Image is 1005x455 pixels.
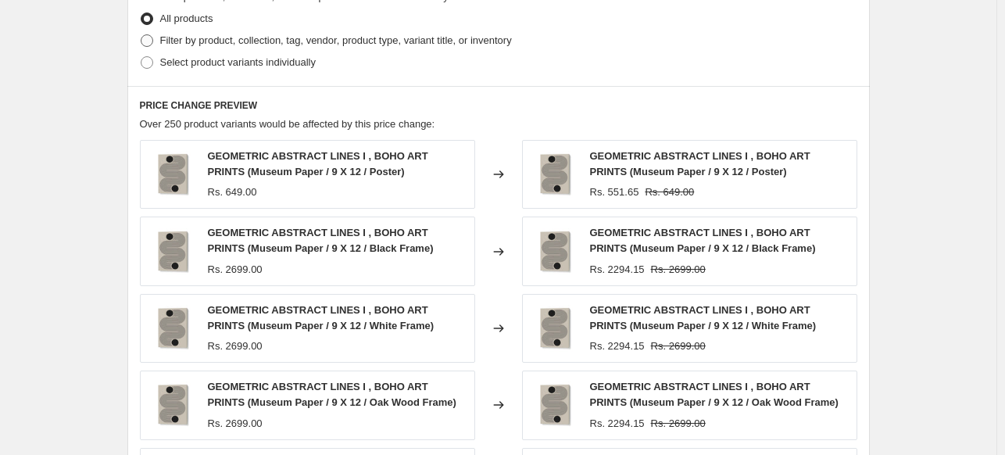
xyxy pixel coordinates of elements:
[208,262,263,278] div: Rs. 2699.00
[160,13,213,24] span: All products
[148,228,195,275] img: gallerywrap-resized_212f066c-7c3d-4415-9b16-553eb73bee29_80x.jpg
[590,227,816,254] span: GEOMETRIC ABSTRACT LINES I , BOHO ART PRINTS (Museum Paper / 9 X 12 / Black Frame)
[531,228,578,275] img: gallerywrap-resized_212f066c-7c3d-4415-9b16-553eb73bee29_80x.jpg
[208,304,435,331] span: GEOMETRIC ABSTRACT LINES I , BOHO ART PRINTS (Museum Paper / 9 X 12 / White Frame)
[148,151,195,198] img: gallerywrap-resized_212f066c-7c3d-4415-9b16-553eb73bee29_80x.jpg
[160,56,316,68] span: Select product variants individually
[160,34,512,46] span: Filter by product, collection, tag, vendor, product type, variant title, or inventory
[590,339,645,354] div: Rs. 2294.15
[651,339,706,354] strike: Rs. 2699.00
[148,382,195,428] img: gallerywrap-resized_212f066c-7c3d-4415-9b16-553eb73bee29_80x.jpg
[590,381,839,408] span: GEOMETRIC ABSTRACT LINES I , BOHO ART PRINTS (Museum Paper / 9 X 12 / Oak Wood Frame)
[645,185,694,200] strike: Rs. 649.00
[140,99,857,112] h6: PRICE CHANGE PREVIEW
[590,416,645,432] div: Rs. 2294.15
[208,339,263,354] div: Rs. 2699.00
[531,305,578,352] img: gallerywrap-resized_212f066c-7c3d-4415-9b16-553eb73bee29_80x.jpg
[208,185,257,200] div: Rs. 649.00
[651,416,706,432] strike: Rs. 2699.00
[208,150,428,177] span: GEOMETRIC ABSTRACT LINES I , BOHO ART PRINTS (Museum Paper / 9 X 12 / Poster)
[590,304,817,331] span: GEOMETRIC ABSTRACT LINES I , BOHO ART PRINTS (Museum Paper / 9 X 12 / White Frame)
[531,382,578,428] img: gallerywrap-resized_212f066c-7c3d-4415-9b16-553eb73bee29_80x.jpg
[651,262,706,278] strike: Rs. 2699.00
[208,416,263,432] div: Rs. 2699.00
[590,150,810,177] span: GEOMETRIC ABSTRACT LINES I , BOHO ART PRINTS (Museum Paper / 9 X 12 / Poster)
[590,185,639,200] div: Rs. 551.65
[590,262,645,278] div: Rs. 2294.15
[208,227,434,254] span: GEOMETRIC ABSTRACT LINES I , BOHO ART PRINTS (Museum Paper / 9 X 12 / Black Frame)
[208,381,456,408] span: GEOMETRIC ABSTRACT LINES I , BOHO ART PRINTS (Museum Paper / 9 X 12 / Oak Wood Frame)
[531,151,578,198] img: gallerywrap-resized_212f066c-7c3d-4415-9b16-553eb73bee29_80x.jpg
[148,305,195,352] img: gallerywrap-resized_212f066c-7c3d-4415-9b16-553eb73bee29_80x.jpg
[140,118,435,130] span: Over 250 product variants would be affected by this price change:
